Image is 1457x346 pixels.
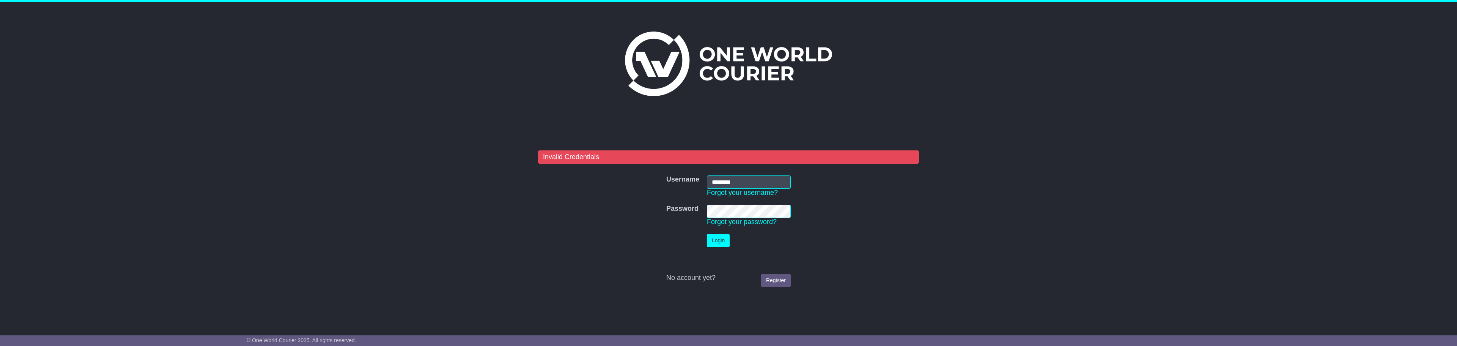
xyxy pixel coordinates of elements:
label: Username [666,175,699,184]
div: No account yet? [666,274,791,282]
a: Forgot your password? [707,218,777,226]
img: One World [625,32,832,96]
a: Register [761,274,791,287]
a: Forgot your username? [707,189,778,196]
div: Invalid Credentials [538,150,919,164]
label: Password [666,205,699,213]
span: © One World Courier 2025. All rights reserved. [247,337,356,343]
button: Login [707,234,730,247]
